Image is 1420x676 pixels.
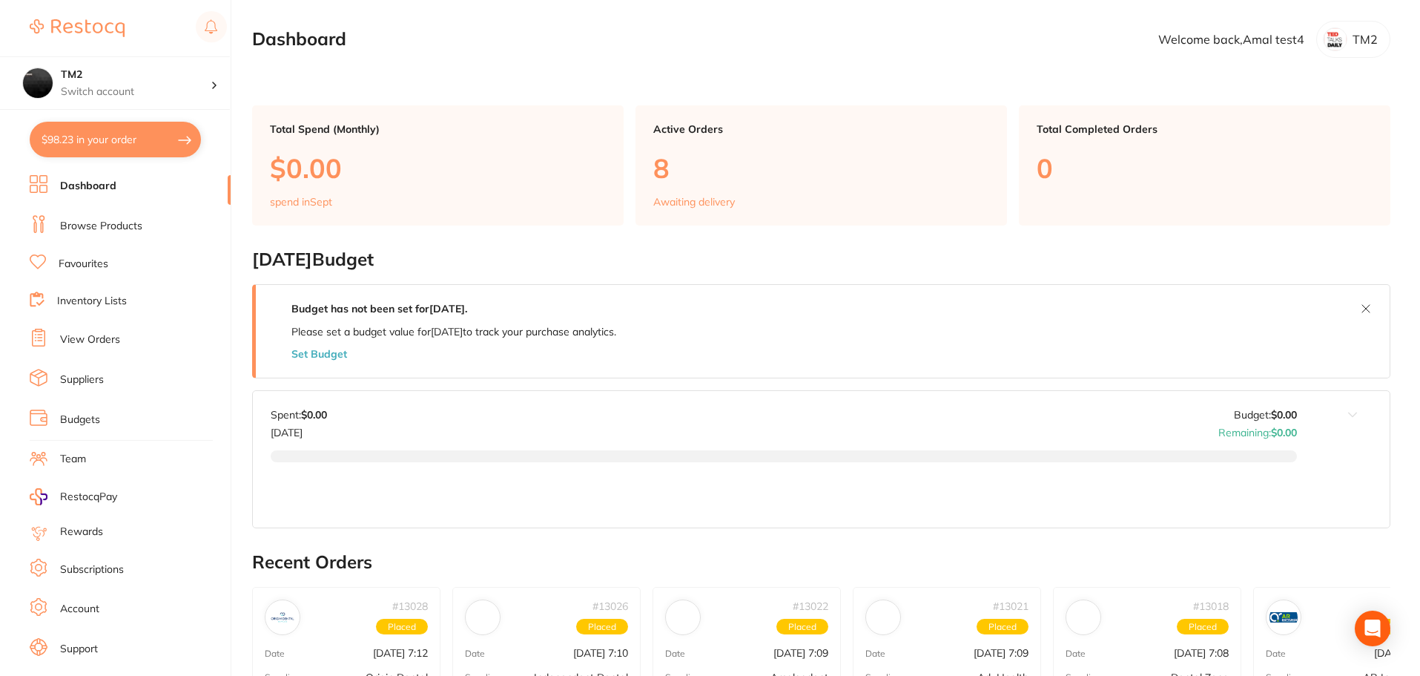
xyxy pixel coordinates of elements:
[271,421,327,439] p: [DATE]
[1324,27,1347,51] img: cjNoNQ
[1174,647,1229,659] p: [DATE] 7:08
[30,19,125,37] img: Restocq Logo
[270,123,606,135] p: Total Spend (Monthly)
[1019,105,1390,226] a: Total Completed Orders0
[1037,123,1373,135] p: Total Completed Orders
[869,603,897,631] img: Ark Health
[60,219,142,234] a: Browse Products
[653,153,989,183] p: 8
[60,525,103,539] a: Rewards
[30,488,47,505] img: RestocqPay
[60,179,116,194] a: Dashboard
[653,196,735,208] p: Awaiting delivery
[576,619,628,635] span: Placed
[573,647,628,659] p: [DATE] 7:10
[23,68,53,98] img: TM2
[252,29,346,50] h2: Dashboard
[865,649,885,659] p: Date
[60,452,86,467] a: Team
[252,249,1390,270] h2: [DATE] Budget
[57,294,127,309] a: Inventory Lists
[291,348,347,360] button: Set Budget
[592,600,628,612] p: # 13026
[392,600,428,612] p: # 13028
[1069,603,1097,631] img: Dental Zone
[60,642,98,657] a: Support
[30,11,125,45] a: Restocq Logo
[1193,600,1229,612] p: # 13018
[270,153,606,183] p: $0.00
[376,619,428,635] span: Placed
[1234,409,1297,421] p: Budget:
[60,332,120,347] a: View Orders
[265,649,285,659] p: Date
[1353,33,1378,46] p: TM2
[669,603,697,631] img: Amalgadent
[1177,619,1229,635] span: Placed
[1218,421,1297,439] p: Remaining:
[60,602,99,617] a: Account
[1037,153,1373,183] p: 0
[270,196,332,208] p: spend in Sept
[30,122,201,157] button: $98.23 in your order
[469,603,497,631] img: Independent Dental
[59,257,108,272] a: Favourites
[61,85,211,99] p: Switch account
[60,373,104,387] a: Suppliers
[977,619,1028,635] span: Placed
[373,647,428,659] p: [DATE] 7:12
[301,408,327,421] strong: $0.00
[465,649,485,659] p: Date
[793,600,828,612] p: # 13022
[61,68,211,82] h4: TM2
[60,413,100,427] a: Budgets
[1271,408,1297,421] strong: $0.00
[993,600,1028,612] p: # 13021
[30,488,117,505] a: RestocqPay
[665,649,685,659] p: Date
[268,603,297,631] img: Origin Dental
[271,409,327,421] p: Spent:
[653,123,989,135] p: Active Orders
[252,552,1390,573] h2: Recent Orders
[252,105,624,226] a: Total Spend (Monthly)$0.00spend inSept
[773,647,828,659] p: [DATE] 7:09
[291,326,616,338] p: Please set a budget value for [DATE] to track your purchase analytics.
[635,105,1007,226] a: Active Orders8Awaiting delivery
[60,490,117,505] span: RestocqPay
[1266,649,1286,659] p: Date
[1269,603,1298,631] img: AR Instrumed
[60,562,124,577] a: Subscriptions
[974,647,1028,659] p: [DATE] 7:09
[1066,649,1086,659] p: Date
[291,302,467,315] strong: Budget has not been set for [DATE] .
[1158,33,1304,46] p: Welcome back, Amal test4
[1271,426,1297,439] strong: $0.00
[776,619,828,635] span: Placed
[1355,611,1390,646] div: Open Intercom Messenger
